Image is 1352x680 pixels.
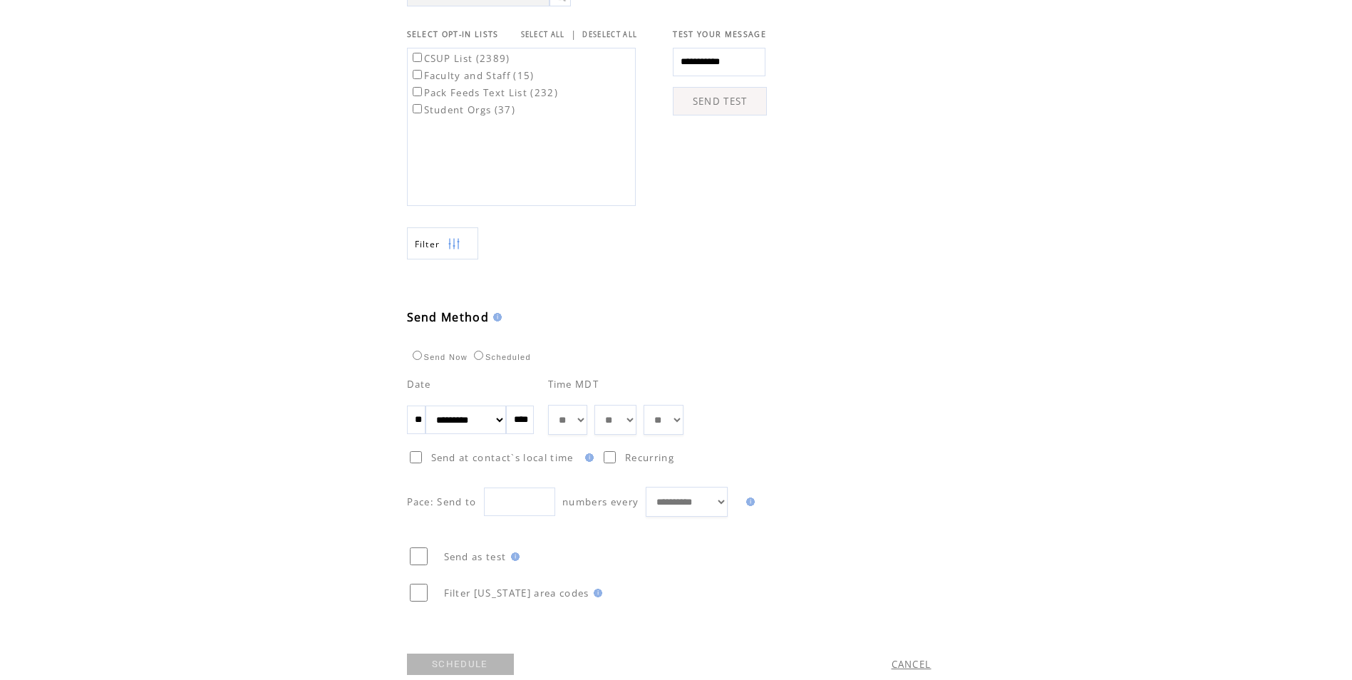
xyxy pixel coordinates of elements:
a: SELECT ALL [521,30,565,39]
label: Pack Feeds Text List (232) [410,86,559,99]
input: CSUP List (2389) [413,53,422,62]
img: help.gif [507,552,520,561]
img: help.gif [589,589,602,597]
a: DESELECT ALL [582,30,637,39]
label: CSUP List (2389) [410,52,510,65]
span: TEST YOUR MESSAGE [673,29,766,39]
img: filters.png [448,228,460,260]
input: Pack Feeds Text List (232) [413,87,422,96]
img: help.gif [742,498,755,506]
a: CANCEL [892,658,932,671]
label: Send Now [409,353,468,361]
span: numbers every [562,495,639,508]
a: Filter [407,227,478,259]
span: Filter [US_STATE] area codes [444,587,589,599]
span: Show filters [415,238,440,250]
span: Recurring [625,451,674,464]
input: Send Now [413,351,422,360]
span: | [571,28,577,41]
a: SCHEDULE [407,654,514,675]
span: SELECT OPT-IN LISTS [407,29,499,39]
label: Faculty and Staff (15) [410,69,535,82]
span: Send at contact`s local time [431,451,574,464]
span: Date [407,378,431,391]
input: Scheduled [474,351,483,360]
span: Pace: Send to [407,495,477,508]
span: Send as test [444,550,507,563]
label: Scheduled [470,353,531,361]
input: Faculty and Staff (15) [413,70,422,79]
img: help.gif [489,313,502,321]
span: Time MDT [548,378,599,391]
a: SEND TEST [673,87,767,115]
img: help.gif [581,453,594,462]
label: Student Orgs (37) [410,103,516,116]
span: Send Method [407,309,490,325]
input: Student Orgs (37) [413,104,422,113]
